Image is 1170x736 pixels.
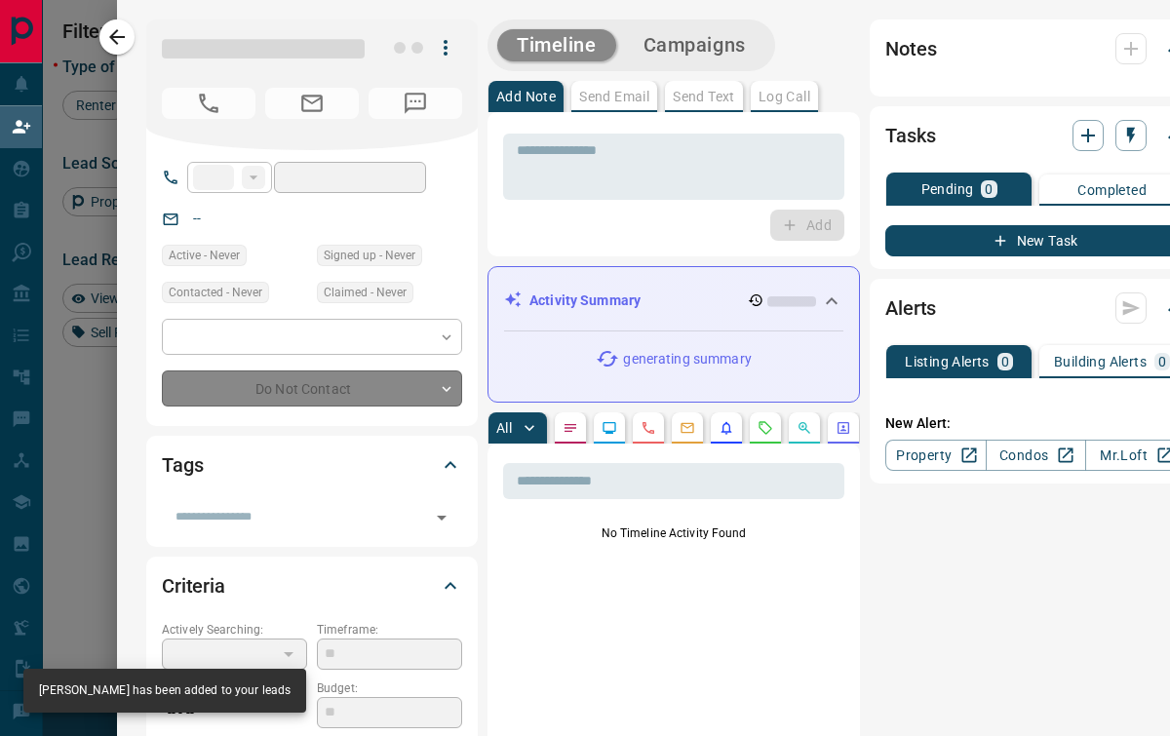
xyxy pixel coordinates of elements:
p: Budget: [317,679,462,697]
div: [PERSON_NAME] has been added to your leads [39,675,291,707]
div: Activity Summary [504,283,843,319]
h2: Tasks [885,120,935,151]
span: No Number [162,88,255,119]
p: No Timeline Activity Found [503,524,844,542]
button: Campaigns [624,29,765,61]
p: -- - -- [162,697,307,729]
span: Signed up - Never [324,246,415,265]
div: Tags [162,442,462,488]
svg: Agent Actions [836,420,851,436]
p: 0 [985,182,993,196]
a: Condos [986,440,1086,471]
p: 0 [1158,355,1166,368]
svg: Opportunities [797,420,812,436]
button: Timeline [497,29,616,61]
svg: Lead Browsing Activity [602,420,617,436]
svg: Emails [680,420,695,436]
p: Building Alerts [1054,355,1147,368]
button: Open [428,504,455,531]
p: All [496,421,512,435]
svg: Calls [641,420,656,436]
a: -- [193,211,201,226]
div: Do Not Contact [162,370,462,407]
h2: Criteria [162,570,225,601]
svg: Notes [563,420,578,436]
p: generating summary [623,349,751,369]
span: Claimed - Never [324,283,407,302]
p: Listing Alerts [905,355,990,368]
p: 0 [1001,355,1009,368]
span: No Email [265,88,359,119]
a: Property [885,440,986,471]
span: Contacted - Never [169,283,262,302]
span: No Number [369,88,462,119]
div: Criteria [162,562,462,609]
p: Completed [1077,183,1147,197]
p: Add Note [496,90,556,103]
p: Activity Summary [529,291,641,311]
p: Timeframe: [317,621,462,639]
svg: Requests [758,420,773,436]
svg: Listing Alerts [719,420,734,436]
h2: Notes [885,33,936,64]
span: Active - Never [169,246,240,265]
h2: Tags [162,449,203,481]
p: Actively Searching: [162,621,307,639]
h2: Alerts [885,292,936,324]
p: Pending [921,182,974,196]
